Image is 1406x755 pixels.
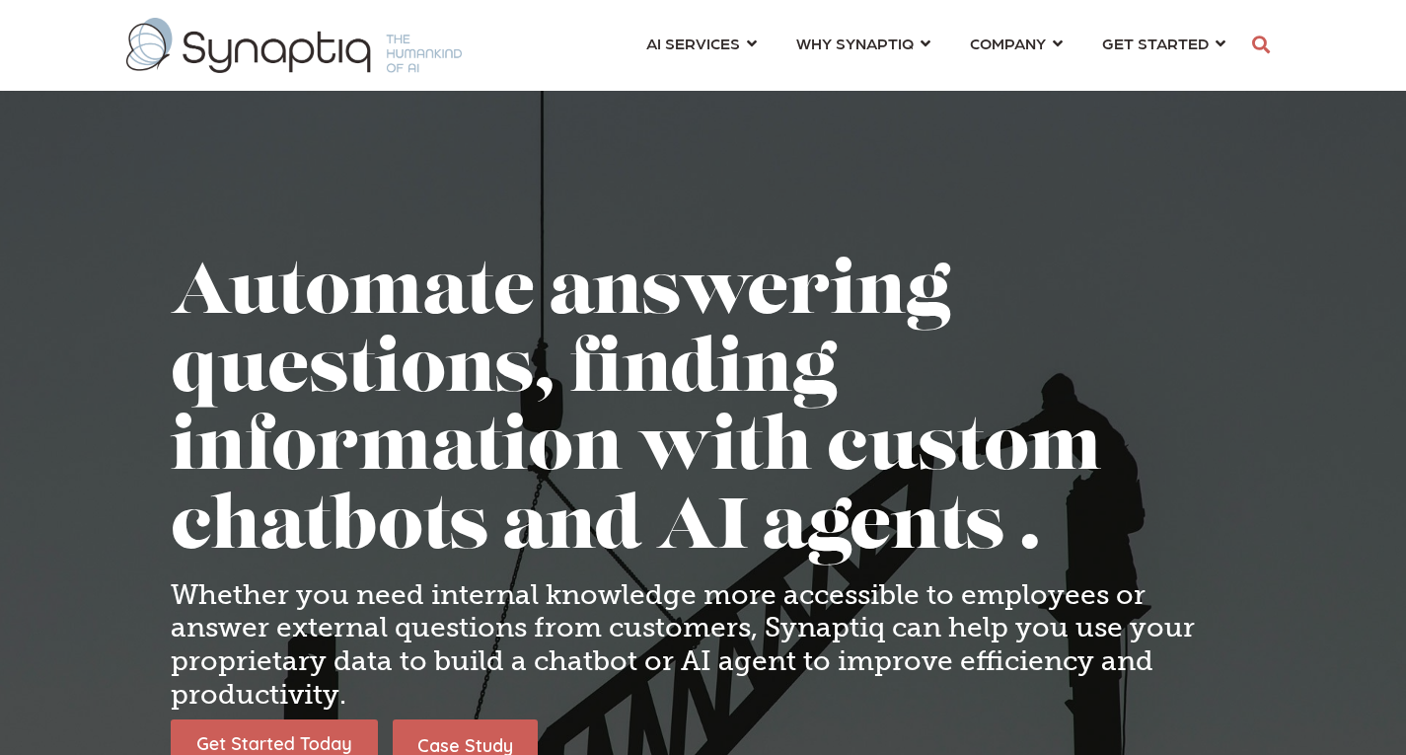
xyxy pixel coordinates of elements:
a: WHY SYNAPTIQ [796,25,930,61]
a: COMPANY [970,25,1063,61]
h4: Whether you need internal knowledge more accessible to employees or answer external questions fro... [171,578,1236,711]
span: COMPANY [970,30,1046,56]
span: GET STARTED [1102,30,1209,56]
a: AI SERVICES [646,25,757,61]
nav: menu [627,10,1245,81]
span: WHY SYNAPTIQ [796,30,914,56]
a: GET STARTED [1102,25,1225,61]
h1: Automate answering questions, finding information with custom chatbots and AI agents . [171,257,1236,569]
img: synaptiq logo-1 [126,18,462,73]
span: AI SERVICES [646,30,740,56]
